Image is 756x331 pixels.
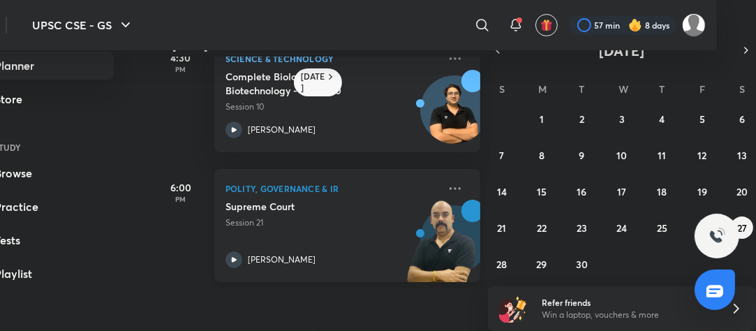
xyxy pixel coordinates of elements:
[611,144,633,166] button: September 10, 2025
[739,112,745,126] abbr: September 6, 2025
[539,149,544,162] abbr: September 8, 2025
[736,185,748,198] abbr: September 20, 2025
[403,200,480,296] img: unacademy
[531,180,553,203] button: September 15, 2025
[491,144,513,166] button: September 7, 2025
[153,180,209,195] h5: 6:00
[507,41,736,60] button: [DATE]
[737,221,747,235] abbr: September 27, 2025
[691,180,713,203] button: September 19, 2025
[699,112,705,126] abbr: September 5, 2025
[579,149,585,162] abbr: September 9, 2025
[531,216,553,239] button: September 22, 2025
[225,70,399,98] h5: Complete Biology & Biotechnology - Class -10
[499,149,504,162] abbr: September 7, 2025
[421,83,488,150] img: Avatar
[531,108,553,130] button: September 1, 2025
[697,221,707,235] abbr: September 26, 2025
[577,185,587,198] abbr: September 16, 2025
[248,124,316,136] p: [PERSON_NAME]
[153,65,209,73] p: PM
[537,221,547,235] abbr: September 22, 2025
[576,258,588,271] abbr: September 30, 2025
[611,180,633,203] button: September 17, 2025
[628,18,642,32] img: streak
[619,112,625,126] abbr: September 3, 2025
[658,149,666,162] abbr: September 11, 2025
[542,296,713,309] h6: Refer friends
[497,221,506,235] abbr: September 21, 2025
[571,144,593,166] button: September 9, 2025
[731,216,753,239] button: September 27, 2025
[616,149,627,162] abbr: September 10, 2025
[540,19,553,31] img: avatar
[600,41,645,60] span: [DATE]
[697,149,706,162] abbr: September 12, 2025
[225,101,438,113] p: Session 10
[542,309,713,321] p: Win a laptop, vouchers & more
[651,216,673,239] button: September 25, 2025
[571,180,593,203] button: September 16, 2025
[538,82,547,96] abbr: Monday
[497,185,507,198] abbr: September 14, 2025
[657,185,667,198] abbr: September 18, 2025
[577,221,587,235] abbr: September 23, 2025
[301,71,325,94] h6: [DATE]
[491,216,513,239] button: September 21, 2025
[499,295,527,323] img: referral
[537,258,547,271] abbr: September 29, 2025
[739,82,745,96] abbr: Saturday
[248,253,316,266] p: [PERSON_NAME]
[659,82,665,96] abbr: Thursday
[709,228,725,244] img: ttu
[691,144,713,166] button: September 12, 2025
[172,40,494,51] h4: [DATE]
[153,195,209,203] p: PM
[535,14,558,36] button: avatar
[225,180,438,197] p: Polity, Governance & IR
[657,221,667,235] abbr: September 25, 2025
[616,221,627,235] abbr: September 24, 2025
[491,180,513,203] button: September 14, 2025
[731,108,753,130] button: September 6, 2025
[731,144,753,166] button: September 13, 2025
[731,180,753,203] button: September 20, 2025
[225,50,438,67] p: Science & Technology
[571,216,593,239] button: September 23, 2025
[579,112,584,126] abbr: September 2, 2025
[579,82,585,96] abbr: Tuesday
[225,200,399,214] h5: Supreme Court
[225,216,438,229] p: Session 21
[496,258,507,271] abbr: September 28, 2025
[618,82,628,96] abbr: Wednesday
[531,144,553,166] button: September 8, 2025
[659,112,665,126] abbr: September 4, 2025
[651,144,673,166] button: September 11, 2025
[540,112,544,126] abbr: September 1, 2025
[611,108,633,130] button: September 3, 2025
[699,82,705,96] abbr: Friday
[537,185,547,198] abbr: September 15, 2025
[682,13,706,37] img: Pavithra
[691,108,713,130] button: September 5, 2025
[651,180,673,203] button: September 18, 2025
[697,185,707,198] abbr: September 19, 2025
[651,108,673,130] button: September 4, 2025
[153,50,209,65] h5: 4:30
[24,11,142,39] button: UPSC CSE - GS
[571,108,593,130] button: September 2, 2025
[737,149,747,162] abbr: September 13, 2025
[491,253,513,275] button: September 28, 2025
[617,185,626,198] abbr: September 17, 2025
[499,82,505,96] abbr: Sunday
[531,253,553,275] button: September 29, 2025
[691,216,713,239] button: September 26, 2025
[571,253,593,275] button: September 30, 2025
[611,216,633,239] button: September 24, 2025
